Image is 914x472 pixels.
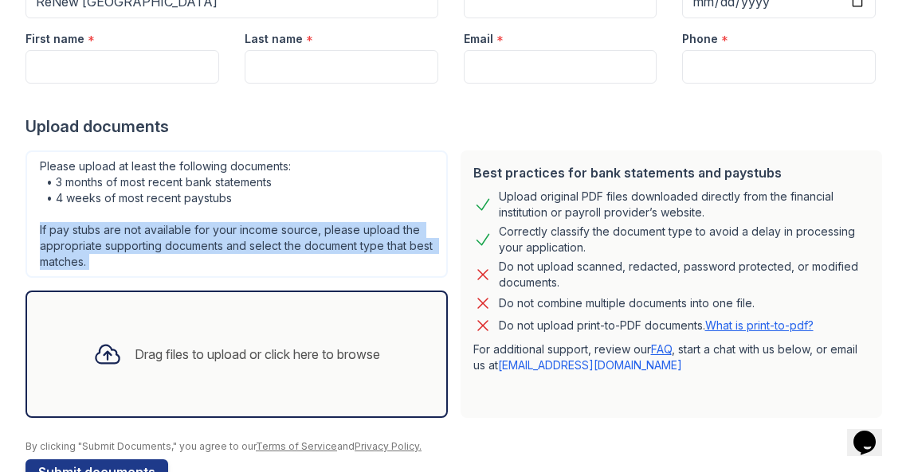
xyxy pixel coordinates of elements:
a: FAQ [651,342,672,356]
p: For additional support, review our , start a chat with us below, or email us at [473,341,870,373]
div: Correctly classify the document type to avoid a delay in processing your application. [499,224,870,256]
a: [EMAIL_ADDRESS][DOMAIN_NAME] [498,358,682,372]
label: Phone [682,31,718,47]
label: Last name [245,31,303,47]
p: Do not upload print-to-PDF documents. [499,318,814,334]
div: Upload original PDF files downloaded directly from the financial institution or payroll provider’... [499,189,870,220]
div: Drag files to upload or click here to browse [135,345,380,364]
a: Terms of Service [256,440,337,452]
div: Do not upload scanned, redacted, password protected, or modified documents. [499,259,870,291]
div: By clicking "Submit Documents," you agree to our and [25,440,889,453]
iframe: chat widget [847,408,898,456]
div: Please upload at least the following documents: • 3 months of most recent bank statements • 4 wee... [25,150,448,278]
a: Privacy Policy. [355,440,422,452]
a: What is print-to-pdf? [705,318,814,332]
div: Do not combine multiple documents into one file. [499,294,755,313]
div: Best practices for bank statements and paystubs [473,163,870,182]
label: First name [25,31,84,47]
label: Email [464,31,493,47]
div: Upload documents [25,115,889,138]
